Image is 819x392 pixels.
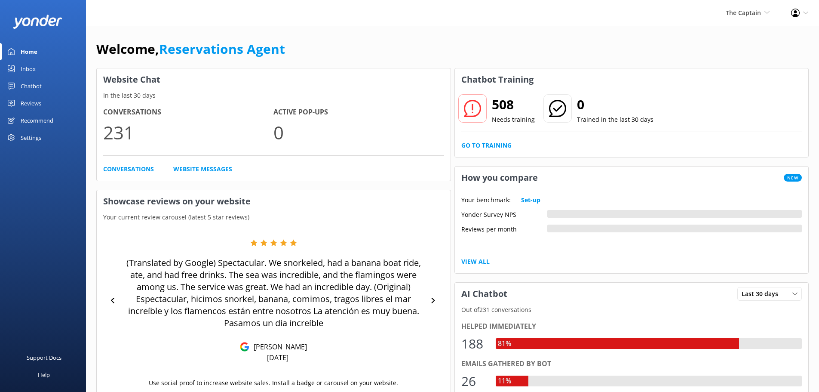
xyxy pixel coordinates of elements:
p: Use social proof to increase website sales. Install a badge or carousel on your website. [149,378,398,388]
h3: Website Chat [97,68,451,91]
div: Home [21,43,37,60]
div: Support Docs [27,349,61,366]
img: Google Reviews [240,342,249,352]
p: Your benchmark: [461,195,511,205]
h2: 508 [492,94,535,115]
p: Your current review carousel (latest 5 star reviews) [97,213,451,222]
p: 231 [103,118,273,147]
div: 81% [496,338,513,349]
div: Recommend [21,112,53,129]
span: Last 30 days [742,289,783,299]
div: Chatbot [21,77,42,95]
p: Needs training [492,115,535,124]
div: Inbox [21,60,36,77]
p: [DATE] [267,353,288,362]
a: Conversations [103,164,154,174]
div: Emails gathered by bot [461,358,802,370]
h1: Welcome, [96,39,285,59]
h4: Conversations [103,107,273,118]
a: Reservations Agent [159,40,285,58]
p: 0 [273,118,444,147]
div: Helped immediately [461,321,802,332]
h3: Chatbot Training [455,68,540,91]
h4: Active Pop-ups [273,107,444,118]
h3: AI Chatbot [455,283,514,305]
a: View All [461,257,490,266]
a: Set-up [521,195,540,205]
div: 188 [461,333,487,354]
span: The Captain [726,9,761,17]
p: Out of 231 conversations [455,305,809,315]
div: Yonder Survey NPS [461,210,547,218]
h3: Showcase reviews on your website [97,190,451,213]
p: (Translated by Google) Spectacular. We snorkeled, had a banana boat ride, ate, and had free drink... [120,257,427,329]
div: Help [38,366,50,383]
div: 26 [461,371,487,392]
p: Trained in the last 30 days [577,115,653,124]
span: New [784,174,802,182]
img: yonder-white-logo.png [13,15,62,29]
div: 11% [496,376,513,387]
a: Go to Training [461,141,512,150]
h2: 0 [577,94,653,115]
div: Settings [21,129,41,146]
div: Reviews [21,95,41,112]
a: Website Messages [173,164,232,174]
h3: How you compare [455,167,544,189]
div: Reviews per month [461,225,547,232]
p: [PERSON_NAME] [249,342,307,352]
p: In the last 30 days [97,91,451,100]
